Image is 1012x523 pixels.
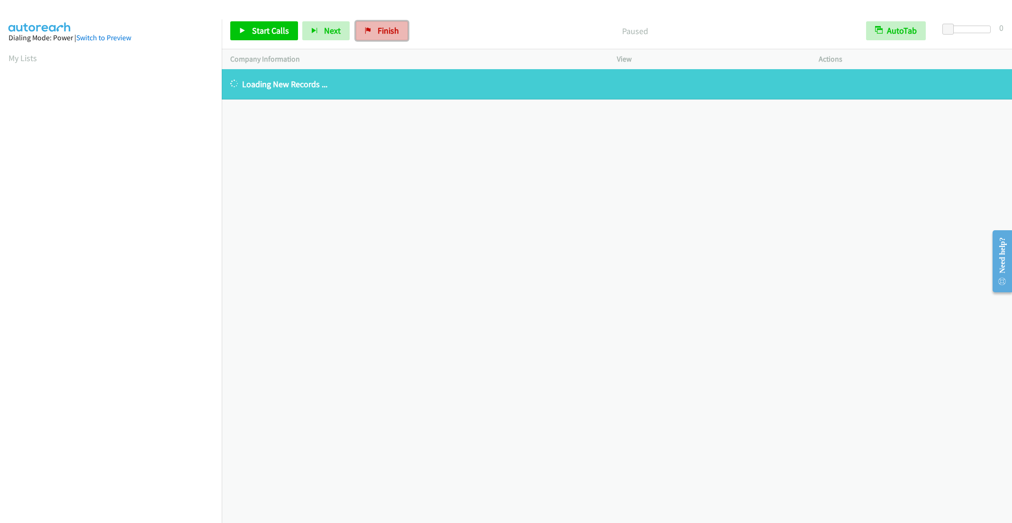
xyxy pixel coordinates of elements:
span: Finish [378,25,399,36]
div: 0 [999,21,1003,34]
p: View [617,54,802,65]
span: Start Calls [252,25,289,36]
a: Switch to Preview [76,33,131,42]
div: Dialing Mode: Power | [9,32,213,44]
p: Loading New Records ... [230,78,1003,90]
iframe: Dialpad [9,73,222,523]
button: Next [302,21,350,40]
div: Delay between calls (in seconds) [947,26,991,33]
p: Paused [421,25,849,37]
p: Company Information [230,54,600,65]
a: Finish [356,21,408,40]
p: Actions [819,54,1003,65]
span: Next [324,25,341,36]
button: AutoTab [866,21,926,40]
iframe: Resource Center [985,224,1012,299]
a: Start Calls [230,21,298,40]
a: My Lists [9,53,37,63]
